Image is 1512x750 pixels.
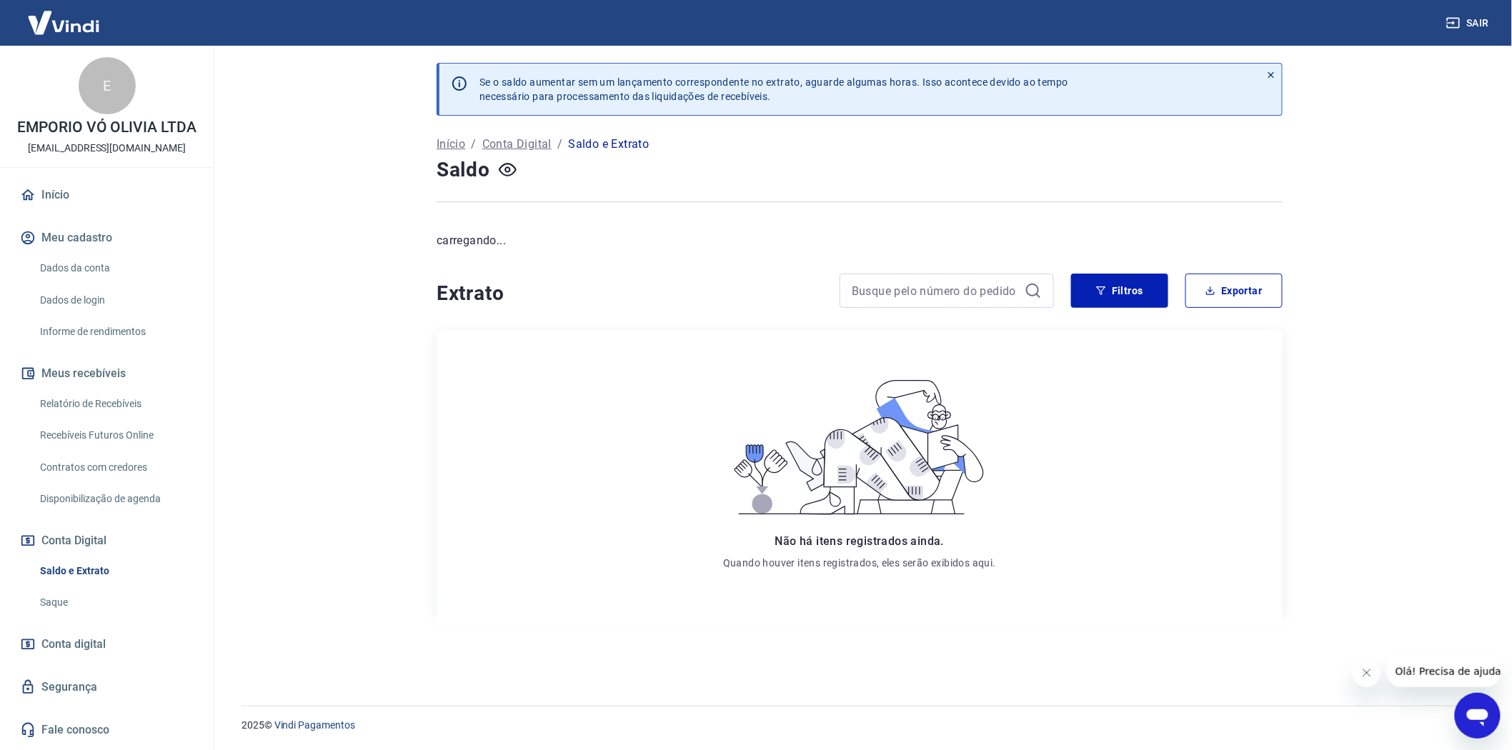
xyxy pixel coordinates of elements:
[17,629,197,660] a: Conta digital
[482,136,552,153] a: Conta Digital
[242,718,1478,733] p: 2025 ©
[17,120,197,135] p: EMPORIO VÓ OLIVIA LTDA
[34,317,197,346] a: Informe de rendimentos
[34,389,197,419] a: Relatório de Recebíveis
[479,75,1068,104] p: Se o saldo aumentar sem um lançamento correspondente no extrato, aguarde algumas horas. Isso acon...
[34,588,197,617] a: Saque
[437,136,465,153] a: Início
[568,136,649,153] p: Saldo e Extrato
[723,556,996,570] p: Quando houver itens registrados, eles serão exibidos aqui.
[17,525,197,556] button: Conta Digital
[1387,656,1501,687] iframe: Mensagem da empresa
[34,484,197,514] a: Disponibilização de agenda
[1455,693,1501,739] iframe: Botão para abrir a janela de mensagens
[9,10,120,21] span: Olá! Precisa de ajuda?
[274,719,355,731] a: Vindi Pagamentos
[775,534,944,548] span: Não há itens registrados ainda.
[34,254,197,283] a: Dados da conta
[1443,10,1495,36] button: Sair
[1353,659,1381,687] iframe: Fechar mensagem
[17,714,197,746] a: Fale conosco
[437,232,1283,249] p: carregando...
[852,280,1019,301] input: Busque pelo número do pedido
[34,453,197,482] a: Contratos com credores
[437,279,822,308] h4: Extrato
[41,634,106,654] span: Conta digital
[28,141,186,156] p: [EMAIL_ADDRESS][DOMAIN_NAME]
[17,358,197,389] button: Meus recebíveis
[471,136,476,153] p: /
[34,556,197,586] a: Saldo e Extrato
[1071,274,1168,308] button: Filtros
[79,57,136,114] div: E
[17,179,197,211] a: Início
[437,156,490,184] h4: Saldo
[17,1,110,44] img: Vindi
[17,671,197,703] a: Segurança
[557,136,562,153] p: /
[34,286,197,315] a: Dados de login
[17,222,197,254] button: Meu cadastro
[34,421,197,450] a: Recebíveis Futuros Online
[1185,274,1283,308] button: Exportar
